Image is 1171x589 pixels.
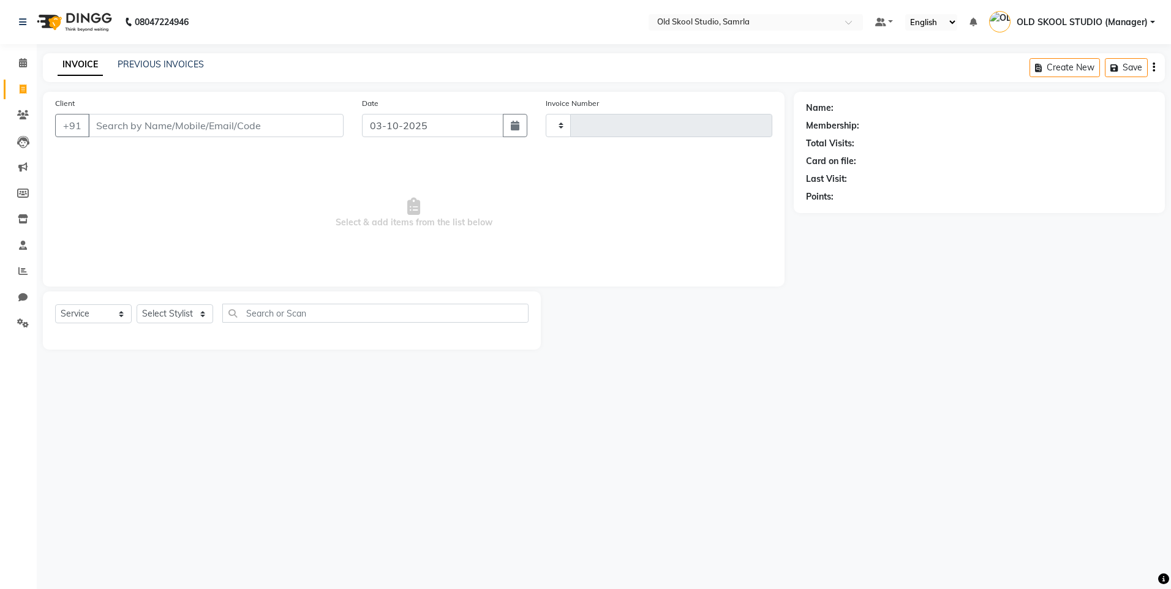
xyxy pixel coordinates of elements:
label: Client [55,98,75,109]
div: Points: [806,190,834,203]
img: logo [31,5,115,39]
button: +91 [55,114,89,137]
button: Create New [1030,58,1100,77]
button: Save [1105,58,1148,77]
span: Select & add items from the list below [55,152,772,274]
div: Card on file: [806,155,856,168]
a: PREVIOUS INVOICES [118,59,204,70]
b: 08047224946 [135,5,189,39]
div: Last Visit: [806,173,847,186]
label: Invoice Number [546,98,599,109]
div: Membership: [806,119,859,132]
div: Total Visits: [806,137,854,150]
label: Date [362,98,378,109]
img: OLD SKOOL STUDIO (Manager) [989,11,1011,32]
div: Name: [806,102,834,114]
a: INVOICE [58,54,103,76]
span: OLD SKOOL STUDIO (Manager) [1017,16,1148,29]
input: Search or Scan [222,304,529,323]
input: Search by Name/Mobile/Email/Code [88,114,344,137]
